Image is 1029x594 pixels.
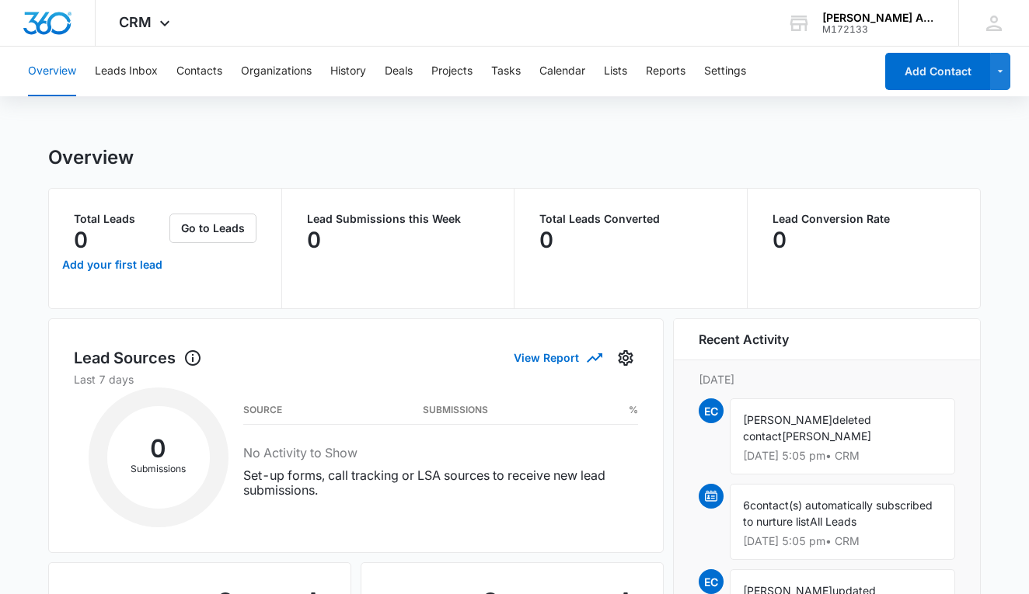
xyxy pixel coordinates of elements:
[604,47,627,96] button: Lists
[107,462,210,476] p: Submissions
[74,228,88,252] p: 0
[119,14,152,30] span: CRM
[307,228,321,252] p: 0
[773,228,787,252] p: 0
[699,371,955,387] p: [DATE]
[810,515,856,528] span: All Leads
[539,228,553,252] p: 0
[613,346,638,370] button: Settings
[629,406,638,414] h3: %
[243,443,638,462] h3: No Activity to Show
[241,47,312,96] button: Organizations
[782,429,871,443] span: [PERSON_NAME]
[743,498,750,512] span: 6
[48,146,134,169] h1: Overview
[743,450,942,461] p: [DATE] 5:05 pm • CRM
[385,47,413,96] button: Deals
[243,406,282,414] h3: Source
[330,47,366,96] button: History
[539,47,585,96] button: Calendar
[28,47,76,96] button: Overview
[885,53,990,90] button: Add Contact
[95,47,158,96] button: Leads Inbox
[107,439,210,459] h2: 0
[491,47,521,96] button: Tasks
[169,214,256,243] button: Go to Leads
[699,330,789,349] h6: Recent Activity
[514,344,601,371] button: View Report
[169,221,256,234] a: Go to Leads
[431,47,473,96] button: Projects
[243,468,638,498] p: Set-up forms, call tracking or LSA sources to receive new lead submissions.
[646,47,685,96] button: Reports
[307,214,490,224] p: Lead Submissions this Week
[74,371,638,387] p: Last 7 days
[699,398,724,423] span: EC
[743,413,832,426] span: [PERSON_NAME]
[74,346,202,370] h1: Lead Sources
[743,536,942,547] p: [DATE] 5:05 pm • CRM
[423,406,488,414] h3: Submissions
[822,12,936,24] div: account name
[58,246,166,283] a: Add your first lead
[74,214,166,224] p: Total Leads
[539,214,722,224] p: Total Leads Converted
[699,569,724,594] span: EC
[743,498,933,528] span: contact(s) automatically subscribed to nurture list
[704,47,746,96] button: Settings
[176,47,222,96] button: Contacts
[822,24,936,35] div: account id
[773,214,956,224] p: Lead Conversion Rate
